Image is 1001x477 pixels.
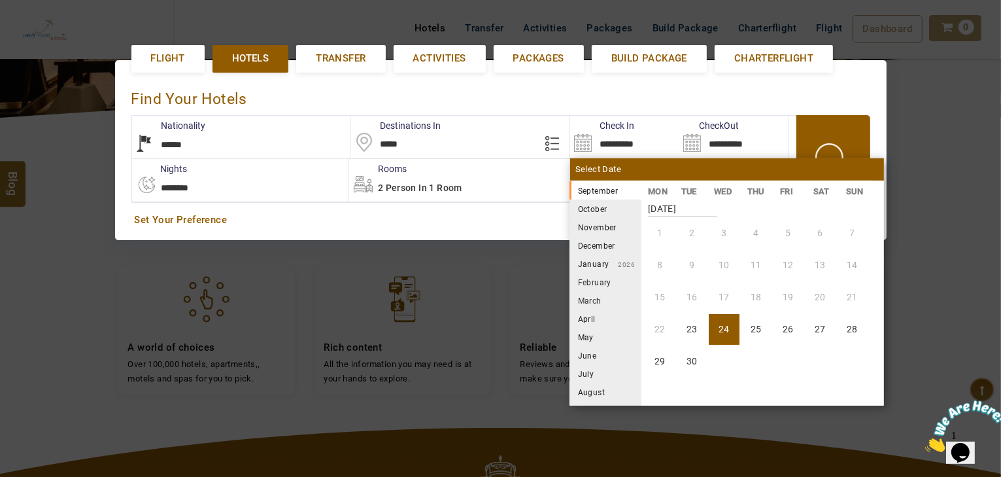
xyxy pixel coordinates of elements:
a: Flight [131,45,205,72]
li: FRI [773,185,807,198]
li: July [569,364,641,383]
span: Charterflight [734,52,813,65]
li: October [569,200,641,218]
li: February [569,273,641,291]
li: Wednesday, 24 September 2025 [709,314,739,345]
span: Hotels [232,52,269,65]
li: December [569,236,641,255]
li: Thursday, 25 September 2025 [741,314,772,345]
li: June [569,346,641,364]
input: Search [679,116,789,158]
a: Activities [394,45,486,72]
li: Friday, 26 September 2025 [773,314,804,345]
li: September [569,181,641,200]
label: Check In [570,119,634,132]
small: 2026 [609,261,636,268]
li: MON [641,185,675,198]
iframe: chat widget [920,395,1001,457]
a: Hotels [212,45,288,72]
li: THU [740,185,773,198]
label: Rooms [348,162,407,175]
div: Select Date [570,158,884,181]
span: Transfer [316,52,365,65]
li: January [569,255,641,273]
li: Saturday, 27 September 2025 [805,314,836,345]
strong: [DATE] [648,194,717,217]
span: Packages [513,52,564,65]
span: Activities [413,52,466,65]
a: Set Your Preference [135,213,867,227]
label: Nationality [132,119,206,132]
a: Charterflight [715,45,833,72]
li: May [569,328,641,346]
li: Sunday, 28 September 2025 [837,314,868,345]
li: Tuesday, 30 September 2025 [677,346,707,377]
a: Packages [494,45,584,72]
label: nights [131,162,188,175]
li: SUN [840,185,873,198]
span: 2 Person in 1 Room [378,183,462,193]
label: Destinations In [350,119,441,132]
a: Build Package [592,45,707,72]
li: March [569,291,641,309]
a: Transfer [296,45,385,72]
li: TUE [674,185,707,198]
span: Build Package [611,52,687,65]
li: WED [707,185,741,198]
li: Monday, 29 September 2025 [645,346,675,377]
span: 1 [5,5,10,16]
input: Search [570,116,679,158]
span: Flight [151,52,185,65]
li: Tuesday, 23 September 2025 [677,314,707,345]
div: Find Your Hotels [131,77,870,115]
li: August [569,383,641,401]
li: SAT [806,185,840,198]
label: CheckOut [679,119,739,132]
img: Chat attention grabber [5,5,86,57]
li: April [569,309,641,328]
small: 2025 [618,188,709,195]
li: November [569,218,641,236]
